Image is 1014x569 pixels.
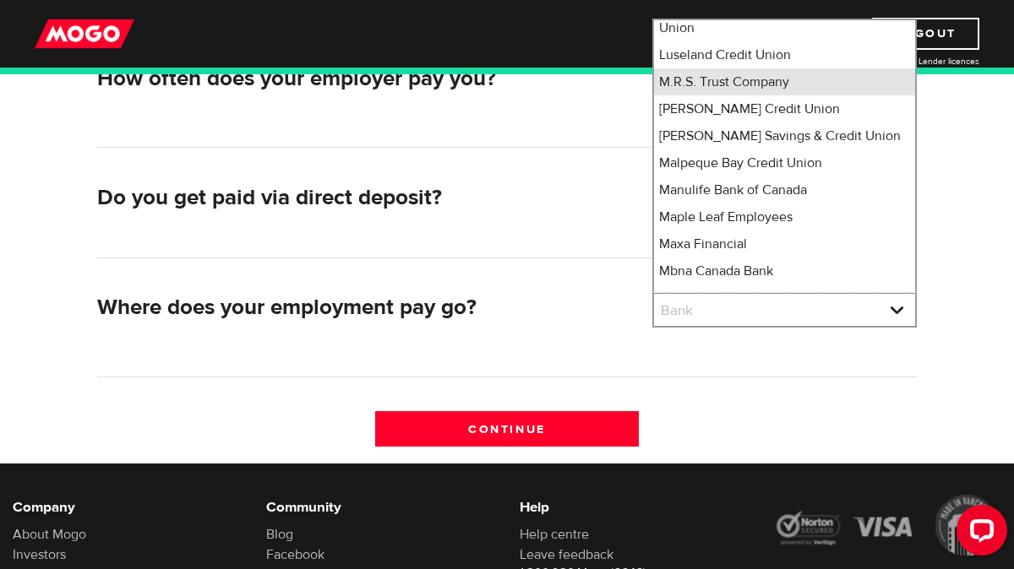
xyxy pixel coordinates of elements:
li: [PERSON_NAME] Credit Union [654,95,915,122]
h6: Community [266,497,494,518]
li: Mbna Canada Bank [654,257,915,284]
a: Blog [266,526,293,543]
li: Mc Settlement [654,284,915,312]
img: mogo_logo-11ee424be714fa7cbb0f0f49df9e16ec.png [35,18,134,50]
li: [PERSON_NAME] Savings & Credit Union [654,122,915,149]
a: Leave feedback [520,546,613,563]
img: legal-icons-92a2ffecb4d32d839781d1b4e4802d7b.png [773,495,1001,556]
li: Maxa Financial [654,230,915,257]
h2: Do you get paid via direct deposit? [97,185,639,211]
li: Malpeque Bay Credit Union [654,149,915,176]
a: Help centre [520,526,589,543]
li: Maple Leaf Employees [654,203,915,230]
iframe: LiveChat chat widget [943,498,1014,569]
a: About Mogo [13,526,86,543]
input: Continue [375,411,640,447]
li: M.R.S. Trust Company [654,68,915,95]
h6: Company [13,497,241,518]
h2: Where does your employment pay go? [97,295,639,321]
a: Logout [872,18,979,50]
a: Investors [13,546,66,563]
li: Manulife Bank of Canada [654,176,915,203]
a: Facebook [266,546,324,563]
li: Luseland Credit Union [654,41,915,68]
h2: How often does your employer pay you? [97,66,639,92]
h6: Help [520,497,748,518]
